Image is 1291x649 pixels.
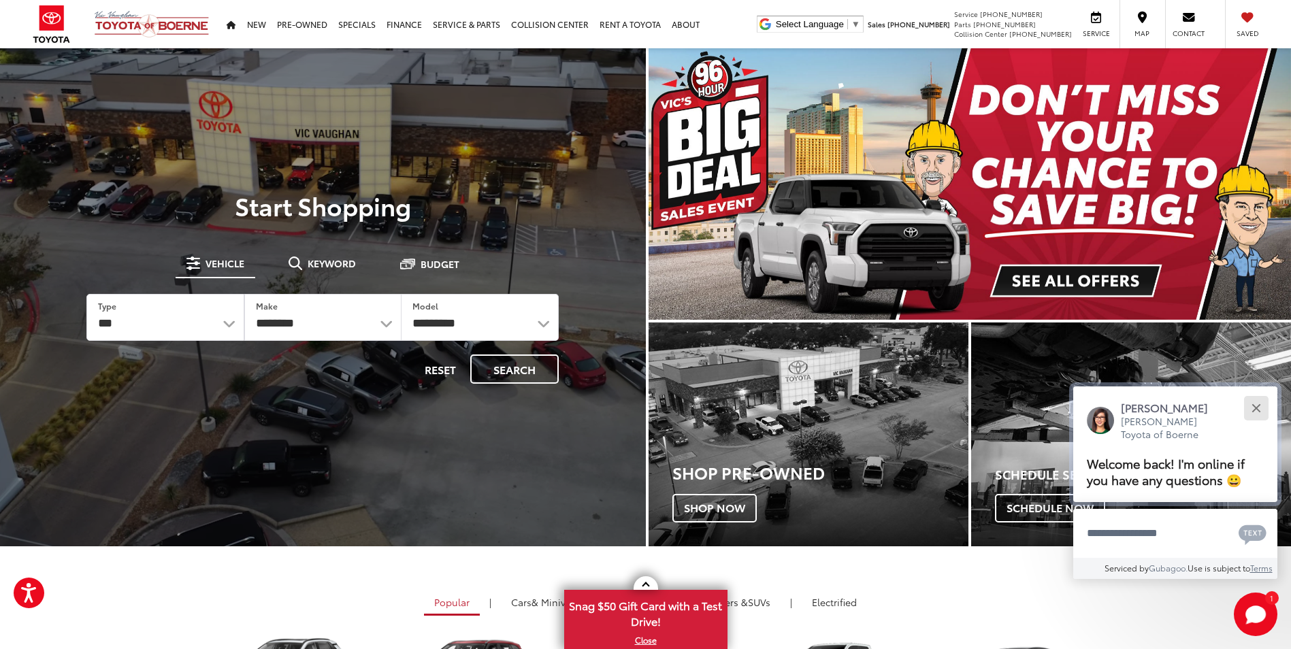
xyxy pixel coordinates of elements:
svg: Start Chat [1234,593,1277,636]
span: ​ [847,19,848,29]
div: Toyota [649,322,968,546]
span: Service [1081,29,1111,38]
button: Search [470,354,559,384]
h3: Shop Pre-Owned [672,463,968,481]
span: Serviced by [1105,562,1149,573]
button: Toggle Chat Window [1234,593,1277,636]
span: Collision Center [954,29,1007,39]
span: Select Language [776,19,844,29]
p: [PERSON_NAME] Toyota of Boerne [1121,415,1222,442]
span: Vehicle [206,259,244,268]
a: Gubagoo. [1149,562,1188,573]
span: Schedule Now [995,494,1105,522]
span: Use is subject to [1188,562,1250,573]
p: [PERSON_NAME] [1121,400,1222,415]
button: Chat with SMS [1235,518,1271,548]
span: & Minivan [532,595,577,609]
span: Service [954,9,978,19]
button: Reset [413,354,468,384]
a: Schedule Service Schedule Now [971,322,1291,546]
a: Shop Pre-Owned Shop Now [649,322,968,546]
span: Keyword [308,259,356,268]
li: | [486,595,495,609]
span: 1 [1270,595,1273,601]
span: Map [1127,29,1157,38]
button: Close [1241,393,1271,422]
h4: Schedule Service [995,468,1291,482]
span: Budget [421,259,459,269]
span: [PHONE_NUMBER] [1009,29,1072,39]
img: Vic Vaughan Toyota of Boerne [94,10,210,38]
a: SUVs [678,590,781,614]
span: Parts [954,19,971,29]
span: ▼ [851,19,860,29]
a: Electrified [802,590,867,614]
p: Start Shopping [57,192,589,219]
svg: Text [1239,523,1267,545]
span: Saved [1232,29,1262,38]
a: Terms [1250,562,1273,573]
span: Shop Now [672,494,757,522]
li: | [787,595,796,609]
span: [PHONE_NUMBER] [980,9,1043,19]
span: [PHONE_NUMBER] [887,19,950,29]
span: Sales [868,19,885,29]
label: Model [412,300,438,312]
div: Toyota [971,322,1291,546]
span: Contact [1173,29,1205,38]
span: [PHONE_NUMBER] [973,19,1036,29]
label: Make [256,300,278,312]
label: Type [98,300,116,312]
div: Close[PERSON_NAME][PERSON_NAME] Toyota of BoerneWelcome back! I'm online if you have any question... [1073,386,1277,579]
a: Cars [501,590,587,614]
textarea: Type your message [1073,509,1277,558]
a: Popular [424,590,480,616]
span: Snag $50 Gift Card with a Test Drive! [566,591,726,633]
span: Welcome back! I'm online if you have any questions 😀 [1087,454,1245,488]
a: Select Language​ [776,19,860,29]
